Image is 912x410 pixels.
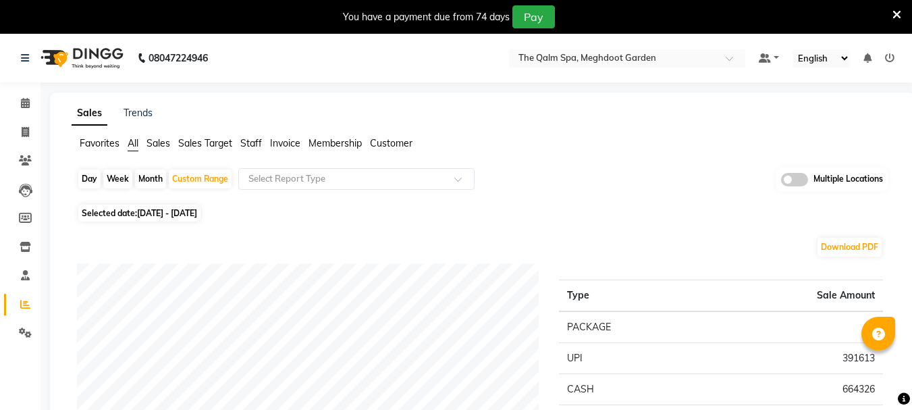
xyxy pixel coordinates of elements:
span: Sales [146,137,170,149]
iframe: chat widget [855,356,898,396]
div: Week [103,170,132,188]
a: Trends [124,107,153,119]
th: Sale Amount [743,280,883,311]
button: Pay [512,5,555,28]
span: Multiple Locations [813,173,883,186]
a: Sales [72,101,107,126]
button: Download PDF [817,238,882,257]
span: Staff [240,137,262,149]
div: Day [78,170,101,188]
td: UPI [559,342,743,374]
td: CASH [559,374,743,405]
img: logo [34,39,127,77]
b: 08047224946 [149,39,208,77]
div: Custom Range [169,170,232,188]
th: Type [559,280,743,311]
span: Favorites [80,137,119,149]
div: Month [135,170,166,188]
span: Invoice [270,137,300,149]
div: You have a payment due from 74 days [343,10,510,24]
span: Membership [309,137,362,149]
td: 664326 [743,374,883,405]
td: 0 [743,311,883,343]
span: [DATE] - [DATE] [137,208,197,218]
span: Customer [370,137,412,149]
span: All [128,137,138,149]
td: PACKAGE [559,311,743,343]
span: Sales Target [178,137,232,149]
span: Selected date: [78,205,200,222]
td: 391613 [743,342,883,374]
